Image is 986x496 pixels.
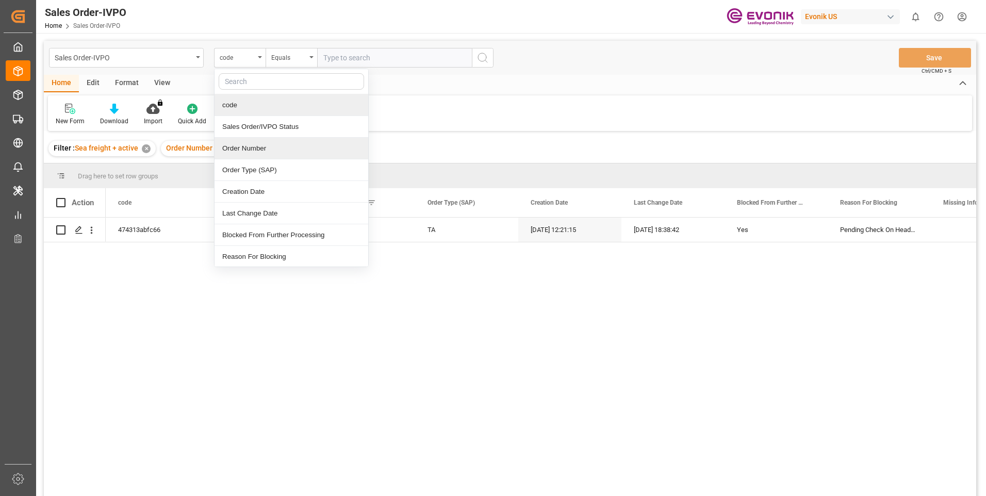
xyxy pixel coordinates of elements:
[531,199,568,206] span: Creation Date
[266,48,317,68] button: open menu
[621,218,725,242] div: [DATE] 18:38:42
[106,218,209,242] div: 474313abfc66
[45,5,126,20] div: Sales Order-IVPO
[927,5,950,28] button: Help Center
[72,198,94,207] div: Action
[801,7,904,26] button: Evonik US
[415,218,518,242] div: TA
[215,246,368,268] div: Reason For Blocking
[44,218,106,242] div: Press SPACE to select this row.
[79,75,107,92] div: Edit
[45,22,62,29] a: Home
[215,94,368,116] div: code
[634,199,682,206] span: Last Change Date
[472,48,494,68] button: search button
[801,9,900,24] div: Evonik US
[166,144,212,152] span: Order Number
[428,199,475,206] span: Order Type (SAP)
[518,218,621,242] div: [DATE] 12:21:15
[107,75,146,92] div: Format
[118,199,132,206] span: code
[100,117,128,126] div: Download
[75,144,138,152] span: Sea freight + active
[214,48,266,68] button: close menu
[219,73,364,90] input: Search
[142,144,151,153] div: ✕
[78,172,158,180] span: Drag here to set row groups
[828,218,931,242] div: Pending Check On Header Level, Special Transport Requirements Unchecked
[727,8,794,26] img: Evonik-brand-mark-Deep-Purple-RGB.jpeg_1700498283.jpeg
[737,199,806,206] span: Blocked From Further Processing
[49,48,204,68] button: open menu
[215,181,368,203] div: Creation Date
[215,203,368,224] div: Last Change Date
[56,117,85,126] div: New Form
[271,51,306,62] div: Equals
[220,51,255,62] div: code
[215,159,368,181] div: Order Type (SAP)
[178,117,206,126] div: Quick Add
[840,199,897,206] span: Reason For Blocking
[215,116,368,138] div: Sales Order/IVPO Status
[215,138,368,159] div: Order Number
[44,75,79,92] div: Home
[146,75,178,92] div: View
[922,67,951,75] span: Ctrl/CMD + S
[904,5,927,28] button: show 0 new notifications
[55,51,192,63] div: Sales Order-IVPO
[899,48,971,68] button: Save
[215,224,368,246] div: Blocked From Further Processing
[737,218,815,242] div: Yes
[317,48,472,68] input: Type to search
[54,144,75,152] span: Filter :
